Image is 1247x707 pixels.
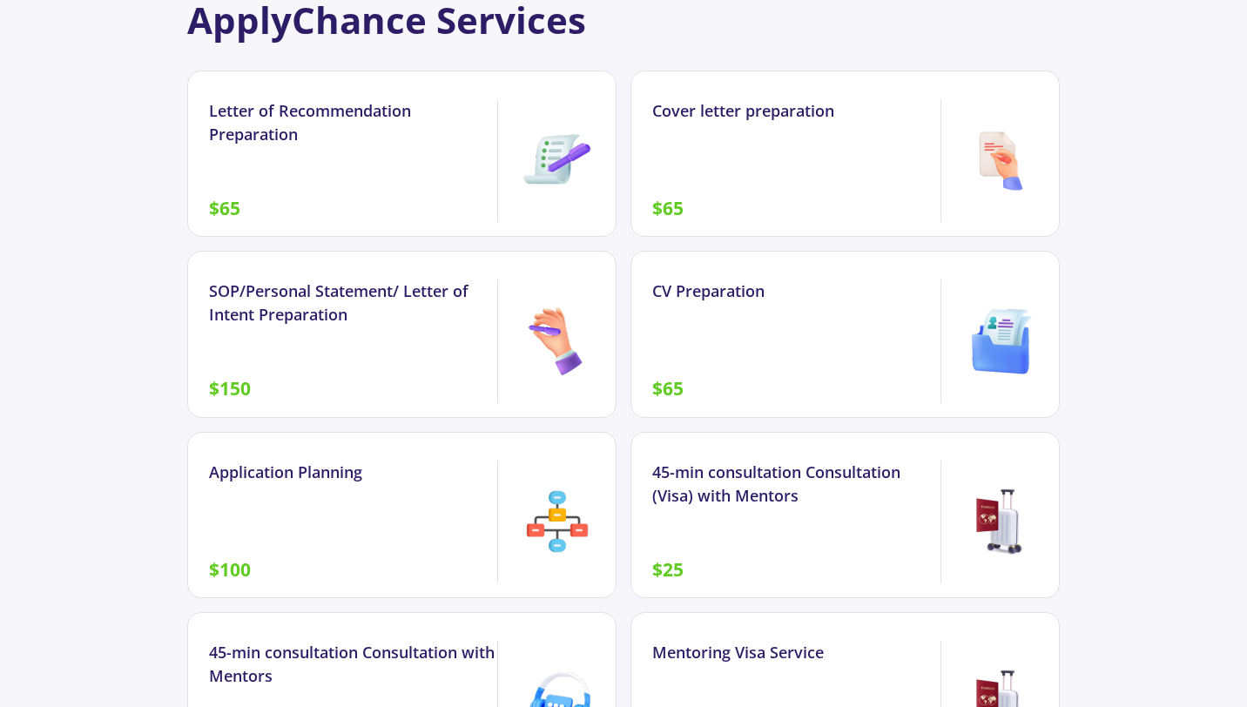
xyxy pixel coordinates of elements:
[652,641,940,664] div: Mentoring Visa Service
[209,641,497,688] div: 45-min consultation Consultation with Mentors
[209,279,497,327] div: SOP/Personal Statement/ Letter of Intent Preparation
[652,461,940,508] div: 45-min consultation Consultation (Visa) with Mentors
[209,557,251,582] span: $100
[652,376,684,401] span: $65
[652,196,684,220] span: $65
[652,279,940,303] div: CV Preparation
[209,376,251,401] span: $150
[652,99,940,123] div: Cover letter preparation
[209,196,240,220] span: $65
[652,557,684,582] span: $25
[209,99,497,146] div: Letter of Recommendation Preparation
[209,461,497,484] div: Application Planning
